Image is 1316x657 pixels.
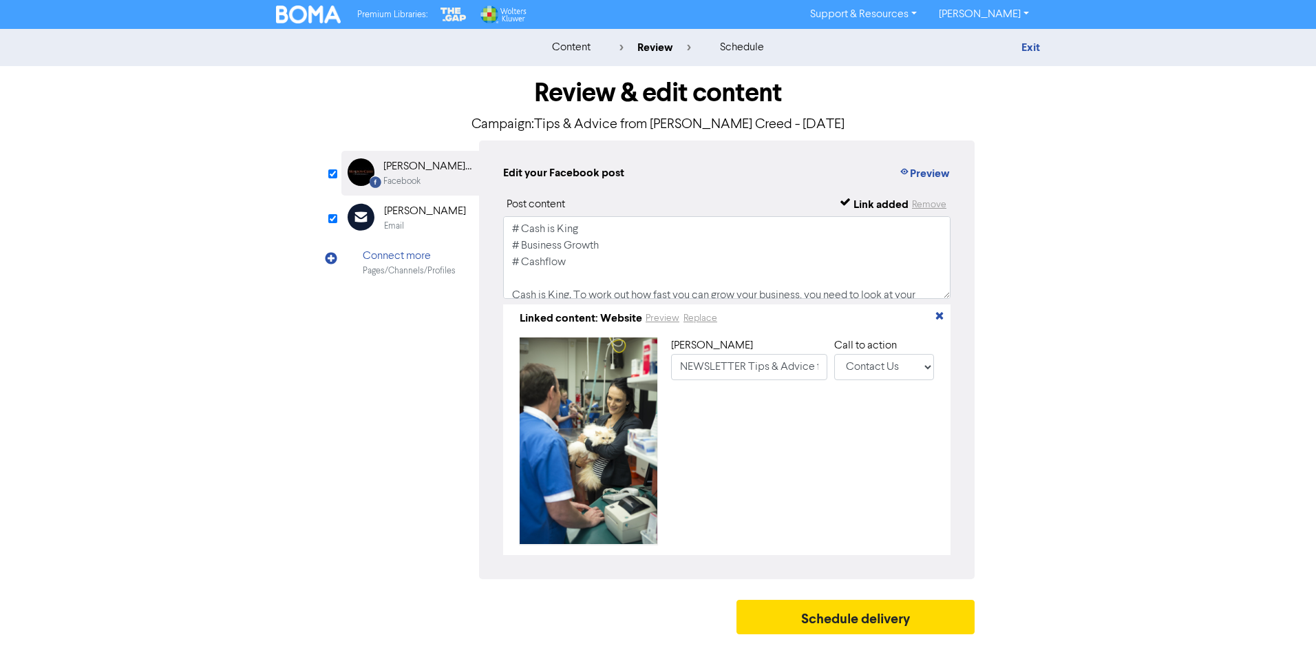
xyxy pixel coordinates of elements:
[341,196,479,240] div: [PERSON_NAME]Email
[503,216,951,299] textarea: # Cash is King # Business Growth # Cashflow Cash is King. To work out how fast you can grow your ...
[341,240,479,285] div: Connect morePages/Channels/Profiles
[479,6,526,23] img: Wolters Kluwer
[520,337,657,544] img: 2.Rahui%20%26%20Malcolm.jpg
[438,6,469,23] img: The Gap
[383,158,471,175] div: [PERSON_NAME] Creed Advisory Limited
[363,248,456,264] div: Connect more
[276,6,341,23] img: BOMA Logo
[507,196,565,213] div: Post content
[348,158,374,186] img: Facebook
[357,10,427,19] span: Premium Libraries:
[645,313,680,324] a: Preview
[799,3,928,25] a: Support & Resources
[520,310,642,326] div: Linked content: Website
[898,165,951,182] button: Preview
[1021,41,1040,54] a: Exit
[341,151,479,196] div: Facebook [PERSON_NAME] Creed Advisory LimitedFacebook
[853,196,909,213] div: Link added
[671,337,827,354] div: [PERSON_NAME]
[928,3,1040,25] a: [PERSON_NAME]
[341,114,975,135] p: Campaign: Tips & Advice from [PERSON_NAME] Creed - [DATE]
[619,39,691,56] div: review
[736,600,975,634] button: Schedule delivery
[911,196,947,213] button: Remove
[683,311,718,326] button: Replace
[552,39,591,56] div: content
[384,220,404,233] div: Email
[384,203,466,220] div: [PERSON_NAME]
[341,77,975,109] h1: Review & edit content
[1247,591,1316,657] iframe: Chat Widget
[720,39,764,56] div: schedule
[503,165,624,182] div: Edit your Facebook post
[363,264,456,278] div: Pages/Channels/Profiles
[383,175,421,188] div: Facebook
[645,311,680,326] button: Preview
[834,337,934,354] div: Call to action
